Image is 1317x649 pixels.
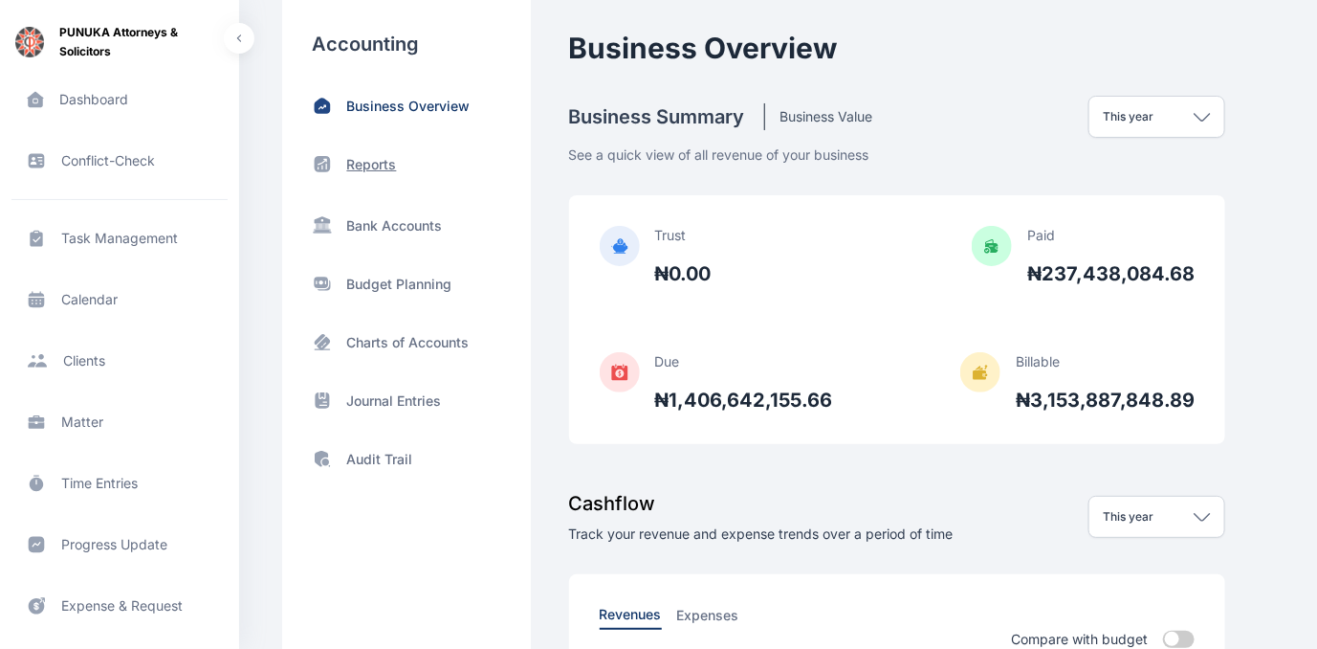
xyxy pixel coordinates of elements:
p: This year [1103,509,1153,525]
a: expense & request [11,583,228,629]
p: ₦0.00 [655,260,712,287]
a: progress update [11,522,228,568]
p: Audit Trail [347,450,413,469]
p: Bank Accounts [347,216,443,235]
img: shield-search.e37bf0af.svg [313,449,332,469]
a: matter [11,399,228,445]
p: Due [655,352,833,371]
a: dashboard [11,77,228,123]
img: status-up.570d3177.svg [313,154,332,174]
p: See a quick view of all revenue of your business [569,138,1225,165]
img: home-trend-up.185bc2c3.svg [313,96,332,116]
p: Reports [347,155,397,174]
p: Compare with budget [1011,630,1148,649]
img: moneys.97c8a2cc.svg [313,274,332,294]
a: conflict-check [11,138,228,184]
p: Trust [655,226,712,245]
p: Budget Planning [347,275,452,294]
a: Budget Planning [313,274,500,294]
p: Journal Entries [347,392,442,411]
p: Billable [1016,352,1195,371]
h4: Business Summary [569,103,765,130]
p: Charts of Accounts [347,333,470,352]
p: Track your revenue and expense trends over a period of time [569,525,954,544]
p: Paid [1027,226,1195,245]
a: Charts of Accounts [313,332,500,352]
a: Journal Entries [313,391,500,411]
h3: Cashflow [569,490,954,517]
a: calendar [11,277,228,323]
img: PaidIcon.786b7493.svg [972,226,1012,266]
img: SideBarBankIcon.97256624.svg [313,214,332,235]
img: BillableIcon.40ad40cf.svg [960,352,1000,392]
a: time entries [11,460,228,506]
img: card-pos.ab3033c8.svg [313,332,332,352]
p: ₦1,406,642,155.66 [655,387,833,414]
h5: Business Value [765,107,873,126]
span: PUNUKA Attorneys & Solicitors [59,23,224,61]
img: DueAmountIcon.42f0ab39.svg [600,352,640,392]
a: Bank Accounts [313,213,500,235]
img: archive-book.469f2b76.svg [313,391,332,411]
button: Revenues [600,605,662,630]
p: Business Overview [347,97,471,116]
a: Business Overview [313,96,500,116]
button: Expenses [677,605,739,630]
p: ₦3,153,887,848.89 [1016,387,1195,414]
p: ₦237,438,084.68 [1027,260,1195,287]
a: task management [11,215,228,261]
a: Audit Trail [313,449,500,469]
a: Reports [313,154,500,174]
h3: Accounting [313,31,500,57]
h2: Business Overview [569,31,1225,65]
p: This year [1103,109,1153,124]
img: TrustIcon.fde16d91.svg [600,226,640,266]
a: clients [11,338,228,384]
